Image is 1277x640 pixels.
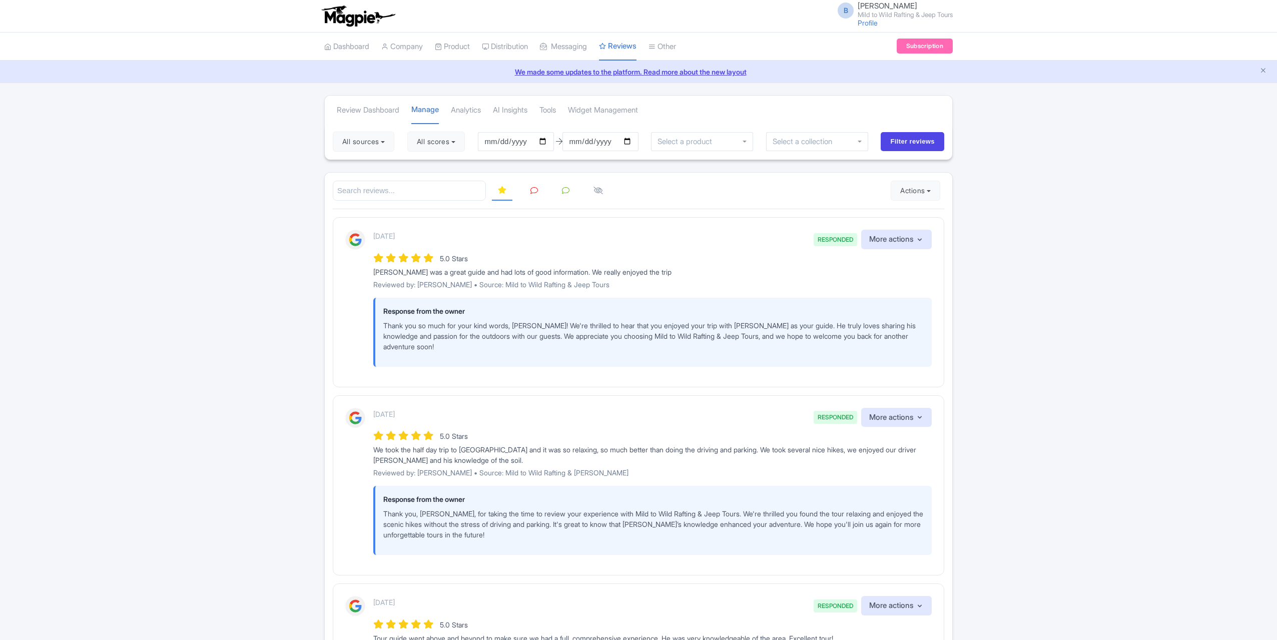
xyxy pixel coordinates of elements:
p: Thank you, [PERSON_NAME], for taking the time to review your experience with Mild to Wild Rafting... [383,508,924,540]
a: Company [381,33,423,61]
a: Manage [411,96,439,125]
a: Profile [858,19,878,27]
p: [DATE] [373,597,395,607]
input: Select a product [658,137,718,146]
a: Reviews [599,33,636,61]
span: B [838,3,854,19]
button: All sources [333,132,394,152]
a: B [PERSON_NAME] Mild to Wild Rafting & Jeep Tours [832,2,953,18]
img: Google Logo [345,408,365,428]
span: [PERSON_NAME] [858,1,917,11]
div: We took the half day trip to [GEOGRAPHIC_DATA] and it was so relaxing, so much better than doing ... [373,444,932,465]
button: Actions [891,181,940,201]
button: More actions [861,230,932,249]
img: logo-ab69f6fb50320c5b225c76a69d11143b.png [319,5,397,27]
a: Dashboard [324,33,369,61]
span: 5.0 Stars [440,254,468,263]
p: Response from the owner [383,306,924,316]
a: Product [435,33,470,61]
a: Review Dashboard [337,97,399,124]
div: [PERSON_NAME] was a great guide and had lots of good information. We really enjoyed the trip [373,267,932,277]
p: [DATE] [373,231,395,241]
img: Google Logo [345,596,365,616]
a: Widget Management [568,97,638,124]
span: RESPONDED [814,599,857,612]
p: Reviewed by: [PERSON_NAME] • Source: Mild to Wild Rafting & [PERSON_NAME] [373,467,932,478]
input: Search reviews... [333,181,486,201]
a: Analytics [451,97,481,124]
input: Select a collection [773,137,839,146]
a: Other [649,33,676,61]
p: Thank you so much for your kind words, [PERSON_NAME]! We're thrilled to hear that you enjoyed you... [383,320,924,352]
input: Filter reviews [881,132,944,151]
a: We made some updates to the platform. Read more about the new layout [6,67,1271,77]
a: AI Insights [493,97,527,124]
p: Response from the owner [383,494,924,504]
span: 5.0 Stars [440,620,468,629]
button: All scores [407,132,465,152]
a: Distribution [482,33,528,61]
a: Tools [539,97,556,124]
a: Messaging [540,33,587,61]
small: Mild to Wild Rafting & Jeep Tours [858,12,953,18]
button: Close announcement [1259,66,1267,77]
p: [DATE] [373,409,395,419]
button: More actions [861,408,932,427]
button: More actions [861,596,932,615]
span: RESPONDED [814,411,857,424]
span: RESPONDED [814,233,857,246]
p: Reviewed by: [PERSON_NAME] • Source: Mild to Wild Rafting & Jeep Tours [373,279,932,290]
span: 5.0 Stars [440,432,468,440]
img: Google Logo [345,230,365,250]
a: Subscription [897,39,953,54]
